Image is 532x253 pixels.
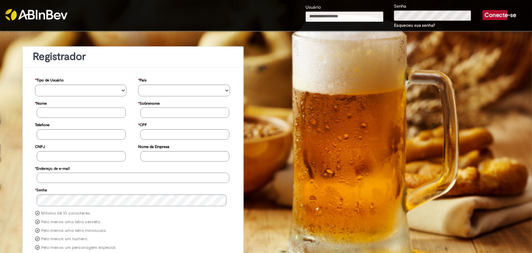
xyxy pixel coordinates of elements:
font: Pelo menos uma letra secreta. [41,219,101,225]
font: Mínimo de 10 caracteres. [41,210,91,216]
font: Sobrenome [140,101,160,106]
font: Nome da Empresa [138,144,169,149]
font: Pelo menos um personagem especial. [41,245,116,250]
font: Telefone [35,122,50,128]
font: Pelo menos um número. [41,236,88,242]
font: CPF [140,122,147,128]
font: Endereço de e-mail [36,166,70,171]
font: Usuário [305,4,321,10]
font: Conecte-se [485,11,516,19]
font: Pelo menos uma letra minúscula. [41,228,106,233]
font: Nome [36,101,47,106]
font: Tipo de Usuário [36,78,64,83]
font: Registrador [33,50,86,63]
font: Senha [394,3,406,9]
font: País [140,78,147,83]
font: Senha [36,187,47,193]
font: CNPJ [35,144,45,149]
img: ABInbev-white.png [5,9,68,20]
a: Esqueceu sua senha? [394,23,435,28]
button: Conecte-se [482,10,507,20]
